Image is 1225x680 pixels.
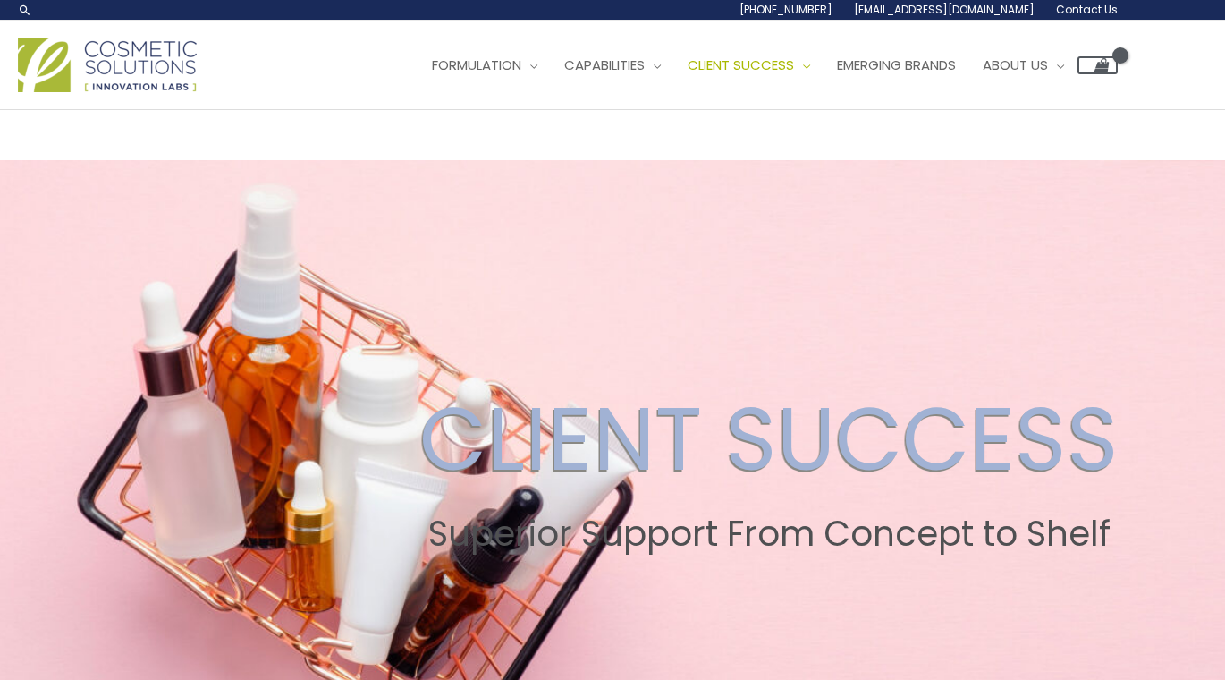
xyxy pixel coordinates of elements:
span: Capabilities [564,55,645,74]
a: Formulation [418,38,551,92]
h2: CLIENT SUCCESS [419,387,1119,492]
span: [PHONE_NUMBER] [739,2,832,17]
span: About Us [983,55,1048,74]
a: View Shopping Cart, empty [1077,56,1118,74]
img: Cosmetic Solutions Logo [18,38,197,92]
a: About Us [969,38,1077,92]
a: Capabilities [551,38,674,92]
h2: Superior Support From Concept to Shelf [419,514,1119,555]
nav: Site Navigation [405,38,1118,92]
span: [EMAIL_ADDRESS][DOMAIN_NAME] [854,2,1035,17]
span: Client Success [688,55,794,74]
span: Emerging Brands [837,55,956,74]
span: Formulation [432,55,521,74]
span: Contact Us [1056,2,1118,17]
a: Client Success [674,38,824,92]
a: Emerging Brands [824,38,969,92]
a: Search icon link [18,3,32,17]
